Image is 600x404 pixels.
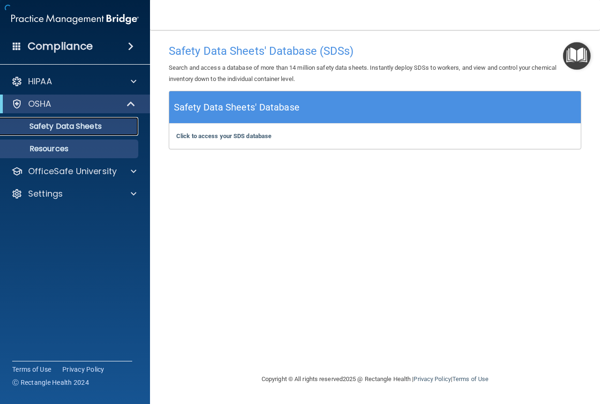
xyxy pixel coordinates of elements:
[204,364,546,394] div: Copyright © All rights reserved 2025 @ Rectangle Health | |
[11,188,136,199] a: Settings
[11,98,136,110] a: OSHA
[169,45,581,57] h4: Safety Data Sheets' Database (SDSs)
[28,98,52,110] p: OSHA
[62,365,105,374] a: Privacy Policy
[11,10,139,29] img: PMB logo
[12,378,89,387] span: Ⓒ Rectangle Health 2024
[413,375,450,382] a: Privacy Policy
[563,42,591,70] button: Open Resource Center
[6,144,134,154] p: Resources
[28,166,117,177] p: OfficeSafe University
[28,40,93,53] h4: Compliance
[452,375,488,382] a: Terms of Use
[11,166,136,177] a: OfficeSafe University
[12,365,51,374] a: Terms of Use
[176,132,271,140] a: Click to access your SDS database
[28,188,63,199] p: Settings
[169,62,581,85] p: Search and access a database of more than 14 million safety data sheets. Instantly deploy SDSs to...
[28,76,52,87] p: HIPAA
[174,99,300,116] h5: Safety Data Sheets' Database
[438,338,589,375] iframe: Drift Widget Chat Controller
[6,122,134,131] p: Safety Data Sheets
[11,76,136,87] a: HIPAA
